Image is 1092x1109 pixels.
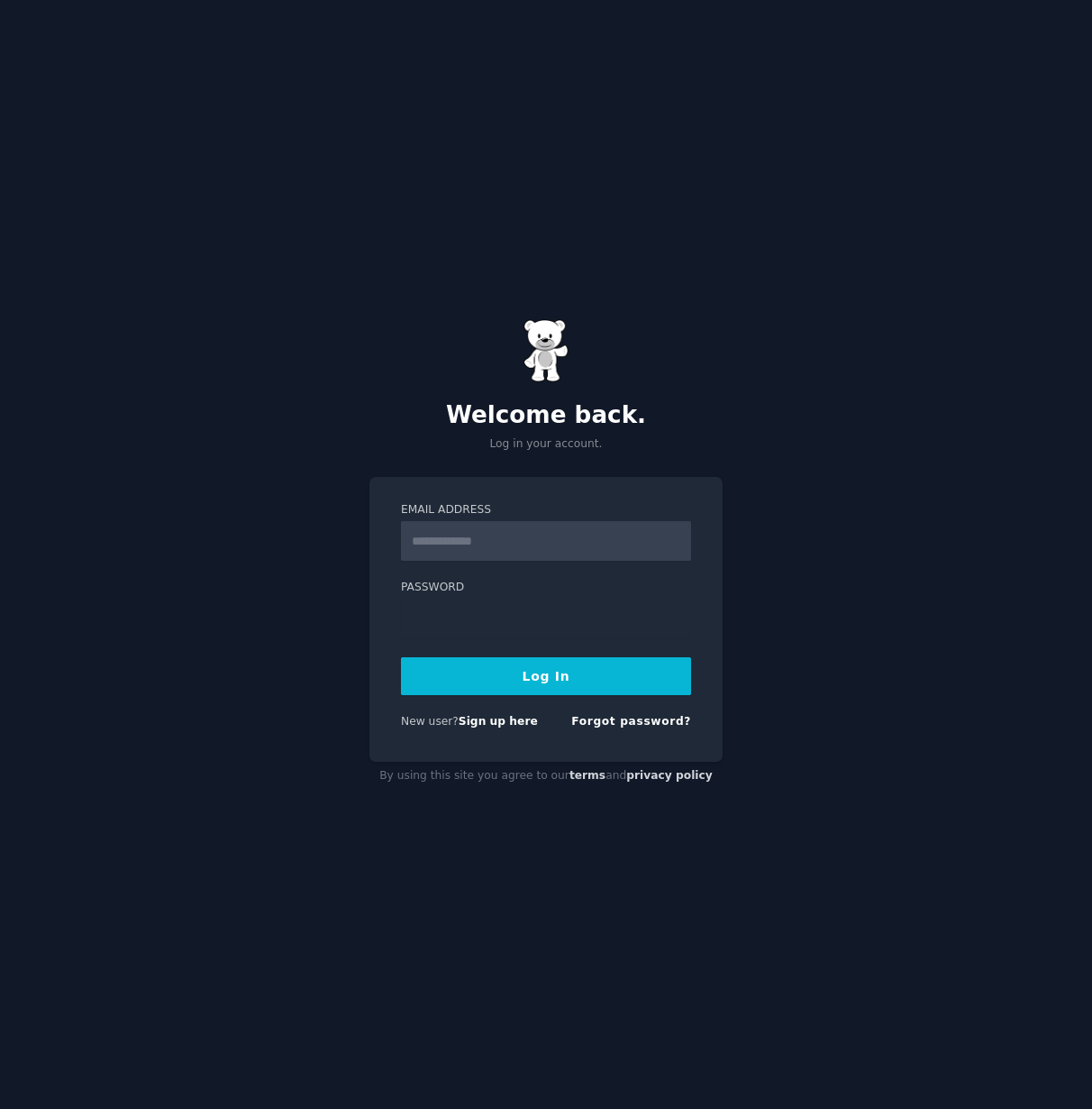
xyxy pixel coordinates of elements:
[571,715,691,728] a: Forgot password?
[459,715,538,728] a: Sign up here
[626,769,713,782] a: privacy policy
[369,762,723,791] div: By using this site you agree to our and
[523,319,569,382] img: Gummy Bear
[369,436,723,453] p: Log in your account.
[401,715,459,728] span: New user?
[569,769,605,782] a: terms
[369,401,723,430] h2: Welcome back.
[401,657,691,695] button: Log In
[401,580,691,596] label: Password
[401,502,691,518] label: Email Address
